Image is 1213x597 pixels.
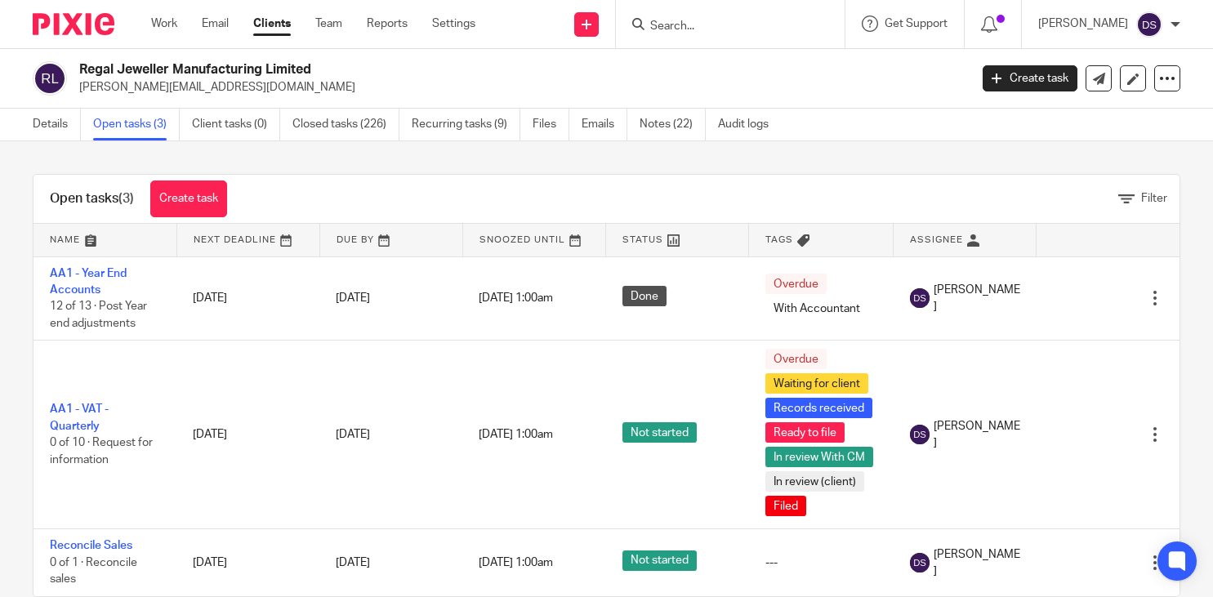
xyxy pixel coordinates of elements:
[33,13,114,35] img: Pixie
[118,192,134,205] span: (3)
[765,398,872,418] span: Records received
[765,274,827,294] span: Overdue
[202,16,229,32] a: Email
[622,286,667,306] span: Done
[1038,16,1128,32] p: [PERSON_NAME]
[765,471,864,492] span: In review (client)
[934,418,1020,452] span: [PERSON_NAME]
[176,256,319,341] td: [DATE]
[479,429,553,440] span: [DATE] 1:00am
[150,180,227,217] a: Create task
[765,373,868,394] span: Waiting for client
[50,437,153,466] span: 0 of 10 · Request for information
[292,109,399,140] a: Closed tasks (226)
[910,425,930,444] img: svg%3E
[93,109,180,140] a: Open tasks (3)
[765,235,793,244] span: Tags
[50,403,109,431] a: AA1 - VAT - Quarterly
[33,109,81,140] a: Details
[983,65,1077,91] a: Create task
[934,282,1020,315] span: [PERSON_NAME]
[33,61,67,96] img: svg%3E
[79,79,958,96] p: [PERSON_NAME][EMAIL_ADDRESS][DOMAIN_NAME]
[50,268,127,296] a: AA1 - Year End Accounts
[50,540,132,551] a: Reconcile Sales
[718,109,781,140] a: Audit logs
[765,349,827,369] span: Overdue
[479,557,553,568] span: [DATE] 1:00am
[79,61,783,78] h2: Regal Jeweller Manufacturing Limited
[336,292,370,304] span: [DATE]
[910,288,930,308] img: svg%3E
[253,16,291,32] a: Clients
[622,550,697,571] span: Not started
[649,20,796,34] input: Search
[765,298,868,319] span: With Accountant
[934,546,1020,580] span: [PERSON_NAME]
[50,190,134,207] h1: Open tasks
[765,447,873,467] span: In review With CM
[432,16,475,32] a: Settings
[1141,193,1167,204] span: Filter
[622,422,697,443] span: Not started
[50,557,137,586] span: 0 of 1 · Reconcile sales
[910,553,930,572] img: svg%3E
[176,341,319,529] td: [DATE]
[885,18,948,29] span: Get Support
[640,109,706,140] a: Notes (22)
[151,16,177,32] a: Work
[176,529,319,596] td: [DATE]
[479,235,565,244] span: Snoozed Until
[1136,11,1162,38] img: svg%3E
[765,496,806,516] span: Filed
[336,557,370,568] span: [DATE]
[412,109,520,140] a: Recurring tasks (9)
[336,429,370,440] span: [DATE]
[315,16,342,32] a: Team
[367,16,408,32] a: Reports
[582,109,627,140] a: Emails
[533,109,569,140] a: Files
[479,292,553,304] span: [DATE] 1:00am
[50,301,147,329] span: 12 of 13 · Post Year end adjustments
[765,422,845,443] span: Ready to file
[622,235,663,244] span: Status
[765,555,877,571] div: ---
[192,109,280,140] a: Client tasks (0)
